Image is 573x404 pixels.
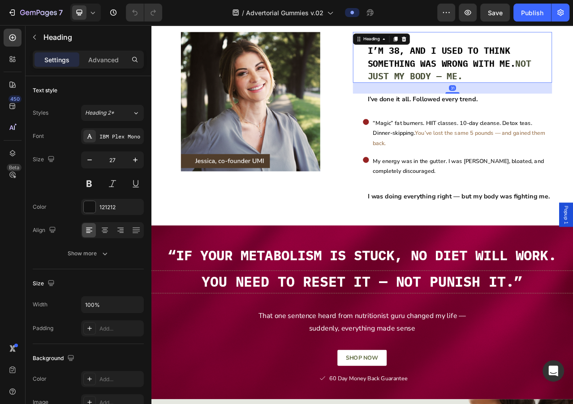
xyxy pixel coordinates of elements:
[85,109,114,117] span: Heading 2*
[38,9,215,186] img: gempages_568722620204188693-f19b9dfd-21ae-4985-9960-34325c626904.png
[1,362,537,395] p: That one sentence heard from nutritionist guru changed my life — suddenly, everything made sense
[68,249,109,258] div: Show more
[82,297,143,313] input: Auto
[99,375,142,383] div: Add...
[81,105,144,121] button: Heading 2*
[33,301,47,309] div: Width
[513,4,551,21] button: Publish
[480,4,510,21] button: Save
[33,278,56,290] div: Size
[43,32,140,43] p: Heading
[33,352,76,365] div: Background
[22,282,516,305] span: “If your metabolism is stuck, no diet will work.
[521,8,543,17] div: Publish
[283,120,486,143] span: “Magic” fat burners. HIIT classes. 10-day cleanse. Detox teas. Dinner-skipping.
[242,8,244,17] span: /
[33,224,58,236] div: Align
[488,9,503,17] span: Save
[276,213,508,223] strong: I was doing everything right — but my body was fighting me.
[268,14,293,22] div: Heading
[99,325,142,333] div: Add...
[276,89,416,100] strong: I’ve done it all. Followed every trend.
[276,41,484,72] span: Not just my body — me.
[33,245,144,262] button: Show more
[65,315,473,338] span: You need to reset it — not punish it.”
[246,8,323,17] span: Advertorial Gummies v.02
[283,168,500,191] span: My energy was in the gutter. I was [PERSON_NAME], bloated, and completely discouraged.
[59,7,63,18] p: 7
[33,132,44,140] div: Font
[33,109,48,117] div: Styles
[269,118,278,129] img: gempages_568722620204188693-ed2acd21-8825-411b-a5b2-b7d8f7dec8e8.png
[44,55,69,64] p: Settings
[33,324,53,332] div: Padding
[543,360,564,382] div: Open Intercom Messenger
[33,86,57,95] div: Text style
[7,164,22,171] div: Beta
[283,133,502,155] span: You’ve lost the same 5 pounds — and gained them back.
[99,133,142,141] div: IBM Plex Mono
[99,203,142,211] div: 121212
[276,25,464,56] span: I’m 38, and I used to think something was wrong with me.
[9,95,22,103] div: 450
[4,4,67,21] button: 7
[33,203,47,211] div: Color
[33,154,56,166] div: Size
[524,230,533,254] span: Popup 1
[33,375,47,383] div: Color
[151,25,573,404] iframe: Design area
[126,4,162,21] div: Undo/Redo
[379,77,388,84] div: 31
[88,55,119,64] p: Advanced
[269,166,278,177] img: gempages_568722620204188693-ed2acd21-8825-411b-a5b2-b7d8f7dec8e8.png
